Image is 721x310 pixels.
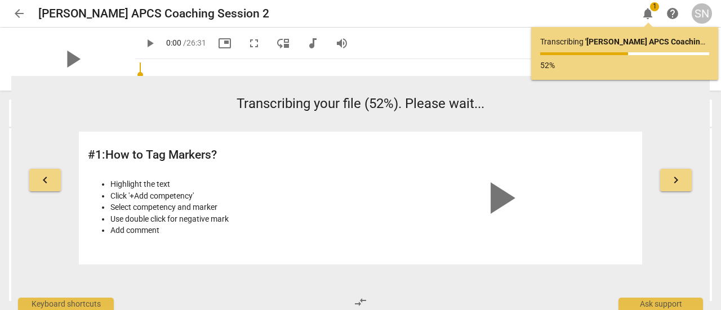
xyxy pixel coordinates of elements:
[650,2,659,11] span: 1
[540,60,709,71] p: 52%
[540,36,709,48] p: Transcribing ...
[306,37,319,50] span: audiotrack
[110,178,355,190] li: Highlight the text
[143,37,157,50] span: play_arrow
[273,33,293,53] button: View player as separate pane
[244,33,264,53] button: Fullscreen
[183,38,206,47] span: / 26:31
[110,201,355,213] li: Select competency and marker
[110,224,355,236] li: Add comment
[12,7,26,20] span: arrow_back
[662,3,683,24] a: Help
[110,190,355,202] li: Click '+Add competency'
[332,33,352,53] button: Volume
[277,37,290,50] span: move_down
[641,7,655,20] span: notifications
[335,37,349,50] span: volume_up
[618,298,703,310] div: Ask support
[473,171,527,225] span: play_arrow
[302,33,323,53] button: Switch to audio player
[57,44,87,74] span: play_arrow
[354,295,367,309] span: compare_arrows
[669,173,683,187] span: keyboard_arrow_right
[38,7,269,21] h2: [PERSON_NAME] APCS Coaching Session 2
[110,213,355,225] li: Use double click for negative mark
[215,33,235,53] button: Picture in picture
[247,37,261,50] span: fullscreen
[638,3,658,24] button: Notifications
[218,37,232,50] span: picture_in_picture
[140,33,160,53] button: Play
[666,7,679,20] span: help
[237,96,484,111] span: Transcribing your file (52%). Please wait...
[18,298,114,310] div: Keyboard shortcuts
[38,173,52,187] span: keyboard_arrow_left
[692,3,712,24] button: SN
[166,38,181,47] span: 0:00
[88,148,355,162] h2: # 1 : How to Tag Markers?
